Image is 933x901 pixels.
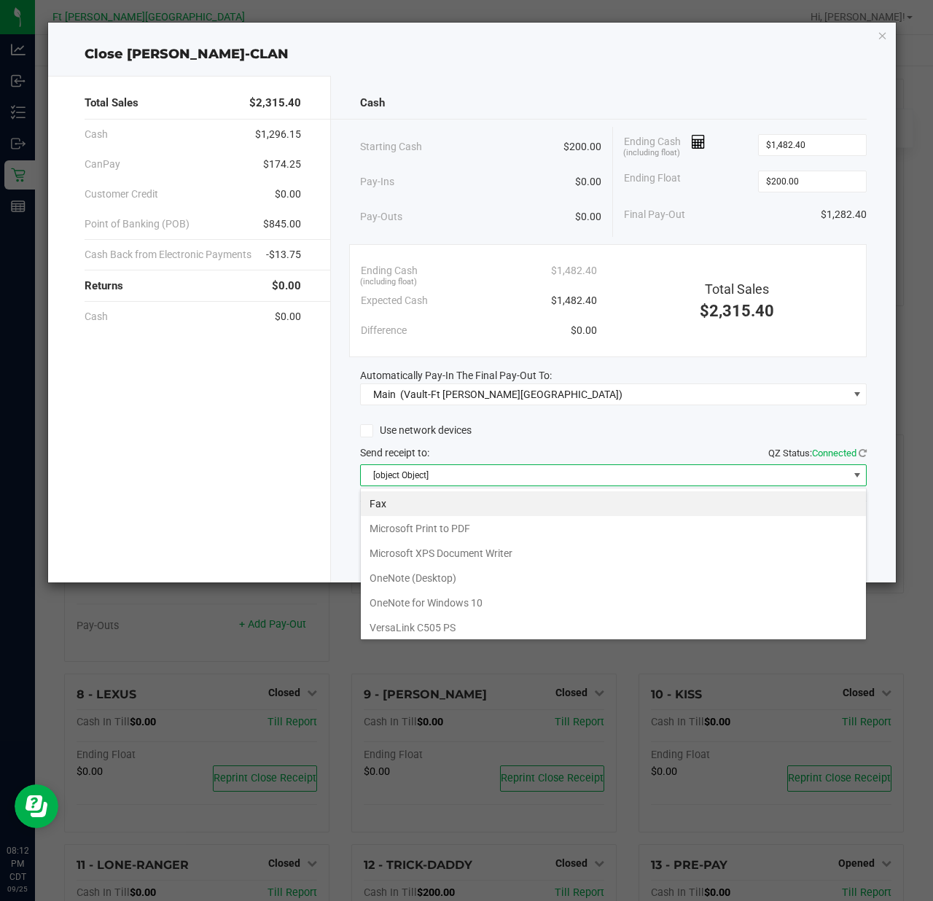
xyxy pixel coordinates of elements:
span: $0.00 [275,187,301,202]
span: Cash [85,127,108,142]
span: $1,482.40 [551,293,597,308]
label: Use network devices [360,423,472,438]
span: CanPay [85,157,120,172]
span: Send receipt to: [360,447,429,459]
span: $0.00 [571,323,597,338]
span: $0.00 [275,309,301,324]
span: $1,296.15 [255,127,301,142]
span: Pay-Ins [360,174,394,190]
span: Cash [85,309,108,324]
span: Cash [360,95,385,112]
span: Ending Cash [361,263,418,278]
iframe: Resource center [15,784,58,828]
span: Total Sales [705,281,769,297]
span: $2,315.40 [249,95,301,112]
li: VersaLink C505 PS [361,615,866,640]
span: Automatically Pay-In The Final Pay-Out To: [360,370,552,381]
span: Difference [361,323,407,338]
li: Microsoft Print to PDF [361,516,866,541]
span: $0.00 [575,209,601,225]
span: $1,482.40 [551,263,597,278]
div: Returns [85,270,301,302]
li: Fax [361,491,866,516]
li: OneNote (Desktop) [361,566,866,590]
span: $1,282.40 [821,207,867,222]
span: Point of Banking (POB) [85,217,190,232]
span: $174.25 [263,157,301,172]
div: Close [PERSON_NAME]-CLAN [48,44,897,64]
span: [object Object] [361,465,848,485]
span: $2,315.40 [700,302,774,320]
span: Ending Cash [624,134,706,156]
span: $0.00 [575,174,601,190]
li: OneNote for Windows 10 [361,590,866,615]
span: QZ Status: [768,448,867,459]
span: Expected Cash [361,293,428,308]
span: Starting Cash [360,139,422,155]
li: Microsoft XPS Document Writer [361,541,866,566]
span: (Vault-Ft [PERSON_NAME][GEOGRAPHIC_DATA]) [400,389,622,400]
span: -$13.75 [266,247,301,262]
span: Ending Float [624,171,681,192]
span: $845.00 [263,217,301,232]
span: (including float) [623,147,680,160]
span: $0.00 [272,278,301,295]
span: Connected [812,448,856,459]
span: Total Sales [85,95,138,112]
span: Pay-Outs [360,209,402,225]
span: Main [373,389,396,400]
span: $200.00 [563,139,601,155]
span: Customer Credit [85,187,158,202]
span: (including float) [360,276,417,289]
span: Final Pay-Out [624,207,685,222]
span: Cash Back from Electronic Payments [85,247,251,262]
